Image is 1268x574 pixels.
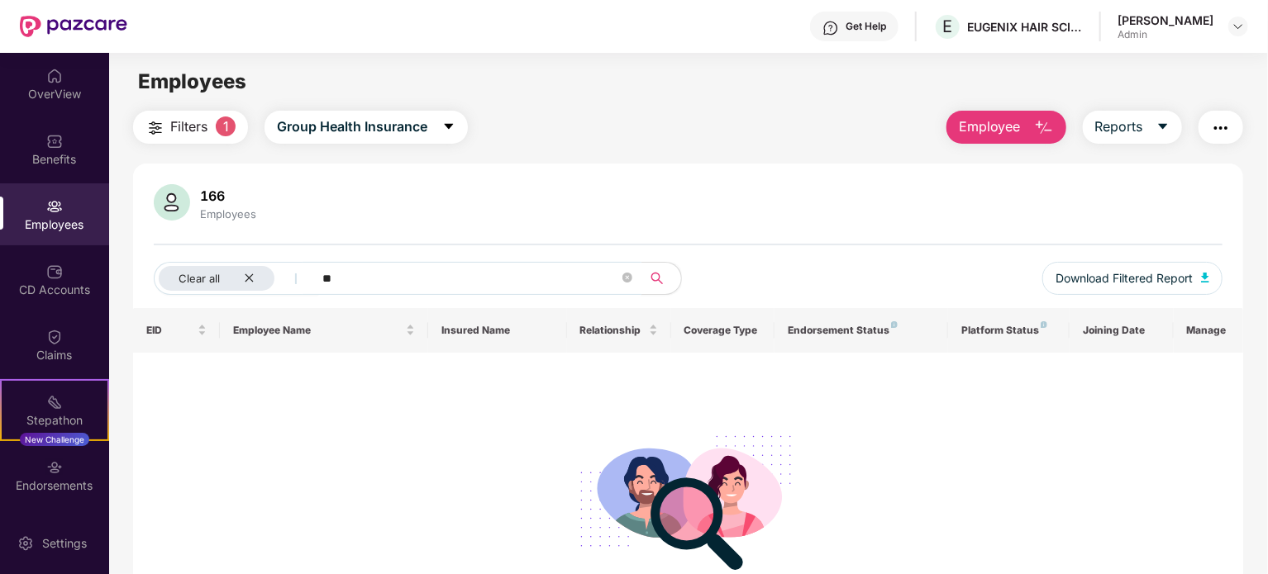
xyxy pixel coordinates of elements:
[622,273,632,282] span: close-circle
[265,111,468,144] button: Group Health Insurancecaret-down
[1156,120,1170,135] span: caret-down
[846,20,886,33] div: Get Help
[170,116,207,137] span: Filters
[20,16,127,37] img: New Pazcare Logo
[220,308,428,353] th: Employee Name
[2,412,107,429] div: Stepathon
[17,535,34,552] img: svg+xml;base64,PHN2ZyBpZD0iU2V0dGluZy0yMHgyMCIgeG1sbnM9Imh0dHA6Ly93d3cudzMub3JnLzIwMDAvc3ZnIiB3aW...
[943,17,953,36] span: E
[1118,12,1213,28] div: [PERSON_NAME]
[959,116,1021,137] span: Employee
[216,116,236,136] span: 1
[822,20,839,36] img: svg+xml;base64,PHN2ZyBpZD0iSGVscC0zMngzMiIgeG1sbnM9Imh0dHA6Ly93d3cudzMub3JnLzIwMDAvc3ZnIiB3aWR0aD...
[1095,116,1143,137] span: Reports
[1041,321,1047,328] img: svg+xml;base64,PHN2ZyB4bWxucz0iaHR0cDovL3d3dy53My5vcmcvMjAwMC9zdmciIHdpZHRoPSI4IiBoZWlnaHQ9IjgiIH...
[20,433,89,446] div: New Challenge
[671,308,775,353] th: Coverage Type
[138,69,246,93] span: Employees
[133,308,220,353] th: EID
[1174,308,1243,353] th: Manage
[277,116,427,137] span: Group Health Insurance
[961,324,1056,337] div: Platform Status
[46,198,63,215] img: svg+xml;base64,PHN2ZyBpZD0iRW1wbG95ZWVzIiB4bWxucz0iaHR0cDovL3d3dy53My5vcmcvMjAwMC9zdmciIHdpZHRoPS...
[428,308,567,353] th: Insured Name
[37,535,92,552] div: Settings
[580,324,646,337] span: Relationship
[145,118,165,138] img: svg+xml;base64,PHN2ZyB4bWxucz0iaHR0cDovL3d3dy53My5vcmcvMjAwMC9zdmciIHdpZHRoPSIyNCIgaGVpZ2h0PSIyNC...
[154,262,319,295] button: Clear allclose
[442,120,455,135] span: caret-down
[179,272,220,285] span: Clear all
[1042,262,1223,295] button: Download Filtered Report
[46,394,63,410] img: svg+xml;base64,PHN2ZyB4bWxucz0iaHR0cDovL3d3dy53My5vcmcvMjAwMC9zdmciIHdpZHRoPSIyMSIgaGVpZ2h0PSIyMC...
[641,262,682,295] button: search
[1083,111,1182,144] button: Reportscaret-down
[1034,118,1054,138] img: svg+xml;base64,PHN2ZyB4bWxucz0iaHR0cDovL3d3dy53My5vcmcvMjAwMC9zdmciIHhtbG5zOnhsaW5rPSJodHRwOi8vd3...
[967,19,1083,35] div: EUGENIX HAIR SCIENCES PRIVTATE LIMITED
[46,263,63,280] img: svg+xml;base64,PHN2ZyBpZD0iQ0RfQWNjb3VudHMiIGRhdGEtbmFtZT0iQ0QgQWNjb3VudHMiIHhtbG5zPSJodHRwOi8vd3...
[946,111,1066,144] button: Employee
[622,271,632,287] span: close-circle
[233,324,403,337] span: Employee Name
[1070,308,1174,353] th: Joining Date
[891,321,898,328] img: svg+xml;base64,PHN2ZyB4bWxucz0iaHR0cDovL3d3dy53My5vcmcvMjAwMC9zdmciIHdpZHRoPSI4IiBoZWlnaHQ9IjgiIH...
[567,308,671,353] th: Relationship
[641,272,673,285] span: search
[133,111,248,144] button: Filters1
[244,273,255,283] span: close
[46,68,63,84] img: svg+xml;base64,PHN2ZyBpZD0iSG9tZSIgeG1sbnM9Imh0dHA6Ly93d3cudzMub3JnLzIwMDAvc3ZnIiB3aWR0aD0iMjAiIG...
[154,184,190,221] img: svg+xml;base64,PHN2ZyB4bWxucz0iaHR0cDovL3d3dy53My5vcmcvMjAwMC9zdmciIHhtbG5zOnhsaW5rPSJodHRwOi8vd3...
[1056,269,1193,287] span: Download Filtered Report
[788,324,935,337] div: Endorsement Status
[197,187,260,204] div: 166
[1118,28,1213,41] div: Admin
[146,324,194,337] span: EID
[46,459,63,476] img: svg+xml;base64,PHN2ZyBpZD0iRW5kb3JzZW1lbnRzIiB4bWxucz0iaHR0cDovL3d3dy53My5vcmcvMjAwMC9zdmciIHdpZH...
[46,329,63,345] img: svg+xml;base64,PHN2ZyBpZD0iQ2xhaW0iIHhtbG5zPSJodHRwOi8vd3d3LnczLm9yZy8yMDAwL3N2ZyIgd2lkdGg9IjIwIi...
[46,133,63,149] img: svg+xml;base64,PHN2ZyBpZD0iQmVuZWZpdHMiIHhtbG5zPSJodHRwOi8vd3d3LnczLm9yZy8yMDAwL3N2ZyIgd2lkdGg9Ij...
[1211,118,1231,138] img: svg+xml;base64,PHN2ZyB4bWxucz0iaHR0cDovL3d3dy53My5vcmcvMjAwMC9zdmciIHdpZHRoPSIyNCIgaGVpZ2h0PSIyNC...
[1232,20,1245,33] img: svg+xml;base64,PHN2ZyBpZD0iRHJvcGRvd24tMzJ4MzIiIHhtbG5zPSJodHRwOi8vd3d3LnczLm9yZy8yMDAwL3N2ZyIgd2...
[197,207,260,221] div: Employees
[1201,273,1209,282] img: svg+xml;base64,PHN2ZyB4bWxucz0iaHR0cDovL3d3dy53My5vcmcvMjAwMC9zdmciIHhtbG5zOnhsaW5rPSJodHRwOi8vd3...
